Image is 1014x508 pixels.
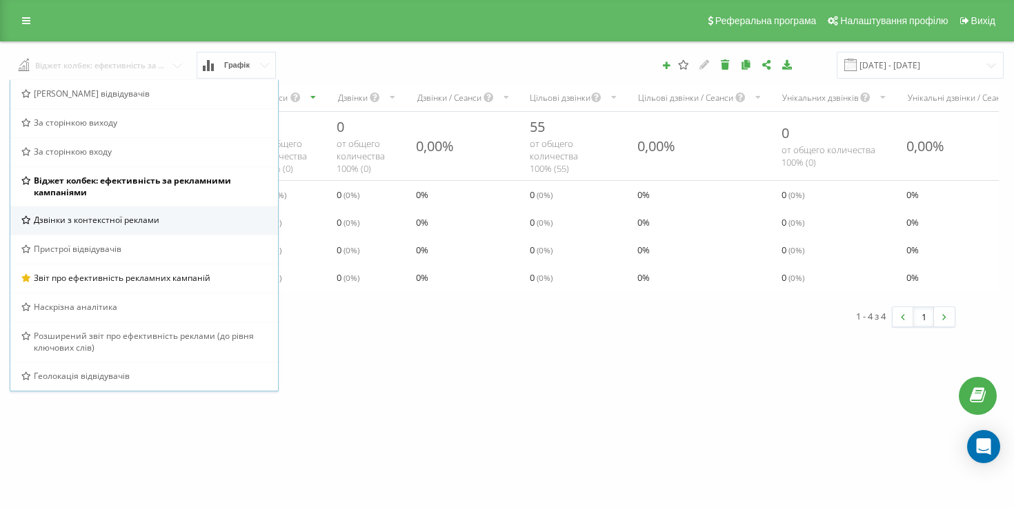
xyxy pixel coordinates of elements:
[416,214,428,231] span: 0 %
[337,92,369,104] div: Дзвінки
[788,189,804,200] span: ( 0 %)
[34,117,117,128] span: За сторінкою виходу
[416,137,454,155] div: 0,00%
[782,144,875,168] span: от общего количества 100% ( 0 )
[416,186,428,203] span: 0 %
[906,269,919,286] span: 0 %
[337,137,385,175] span: от общего количества 100% ( 0 )
[678,59,690,69] i: Звіт за замовчуванням. Завжди завантажувати цей звіт першим при відкритті Аналітики.
[782,124,789,142] span: 0
[782,92,859,104] div: Унікальних дзвінків
[637,92,735,104] div: Цільові дзвінки / Сеанси
[856,309,886,323] div: 1 - 4 з 4
[840,15,948,26] span: Налаштування профілю
[337,242,359,258] span: 0
[34,146,112,157] span: За сторінкою входу
[906,92,1011,104] div: Унікальні дзвінки / Сеанси
[530,214,553,231] span: 0
[637,269,650,286] span: 0 %
[197,52,276,79] button: Графік
[34,272,210,284] span: Звіт про ефективність рекламних кампаній
[337,117,344,136] span: 0
[344,272,359,283] span: ( 0 %)
[537,272,553,283] span: ( 0 %)
[788,272,804,283] span: ( 0 %)
[34,330,268,353] span: Розширений звіт про ефективність реклами (до рівня ключових слів)
[719,59,731,69] i: Видалити звіт
[224,61,250,70] span: Графік
[761,59,773,69] i: Поділитися налаштуваннями звіту
[530,242,553,258] span: 0
[337,214,359,231] span: 0
[344,244,359,255] span: ( 0 %)
[530,269,553,286] span: 0
[782,186,804,203] span: 0
[788,217,804,228] span: ( 0 %)
[530,117,545,136] span: 55
[34,88,150,99] span: [PERSON_NAME] відвідувачів
[537,189,553,200] span: ( 0 %)
[637,186,650,203] span: 0 %
[416,269,428,286] span: 0 %
[337,269,359,286] span: 0
[906,242,919,258] span: 0 %
[913,307,934,326] a: 1
[337,186,359,203] span: 0
[537,244,553,255] span: ( 0 %)
[699,59,710,69] i: Редагувати звіт
[906,186,919,203] span: 0 %
[416,242,428,258] span: 0 %
[637,137,675,155] div: 0,00%
[715,15,817,26] span: Реферальна програма
[344,189,359,200] span: ( 0 %)
[637,214,650,231] span: 0 %
[782,269,804,286] span: 0
[662,61,671,69] i: Створити звіт
[530,186,553,203] span: 0
[740,59,752,69] i: Копіювати звіт
[906,137,944,155] div: 0,00%
[637,242,650,258] span: 0 %
[530,137,578,175] span: от общего количества 100% ( 55 )
[788,244,804,255] span: ( 0 %)
[34,214,159,226] span: Дзвінки з контекстної реклами
[971,15,995,26] span: Вихід
[34,370,130,382] span: Геолокація відвідувачів
[537,217,553,228] span: ( 0 %)
[967,430,1000,463] div: Open Intercom Messenger
[416,92,483,104] div: Дзвінки / Сеанси
[259,137,307,175] span: от общего количества 100% ( 0 )
[782,214,804,231] span: 0
[782,59,793,69] i: Завантажити звіт
[34,243,121,255] span: Пристрої відвідувачів
[15,84,999,291] div: scrollable content
[906,214,919,231] span: 0 %
[530,92,590,104] div: Цільові дзвінки
[34,301,117,313] span: Наскрізна аналітика
[344,217,359,228] span: ( 0 %)
[34,175,268,198] span: Віджет колбек: ефективність за рекламними кампаніями
[782,242,804,258] span: 0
